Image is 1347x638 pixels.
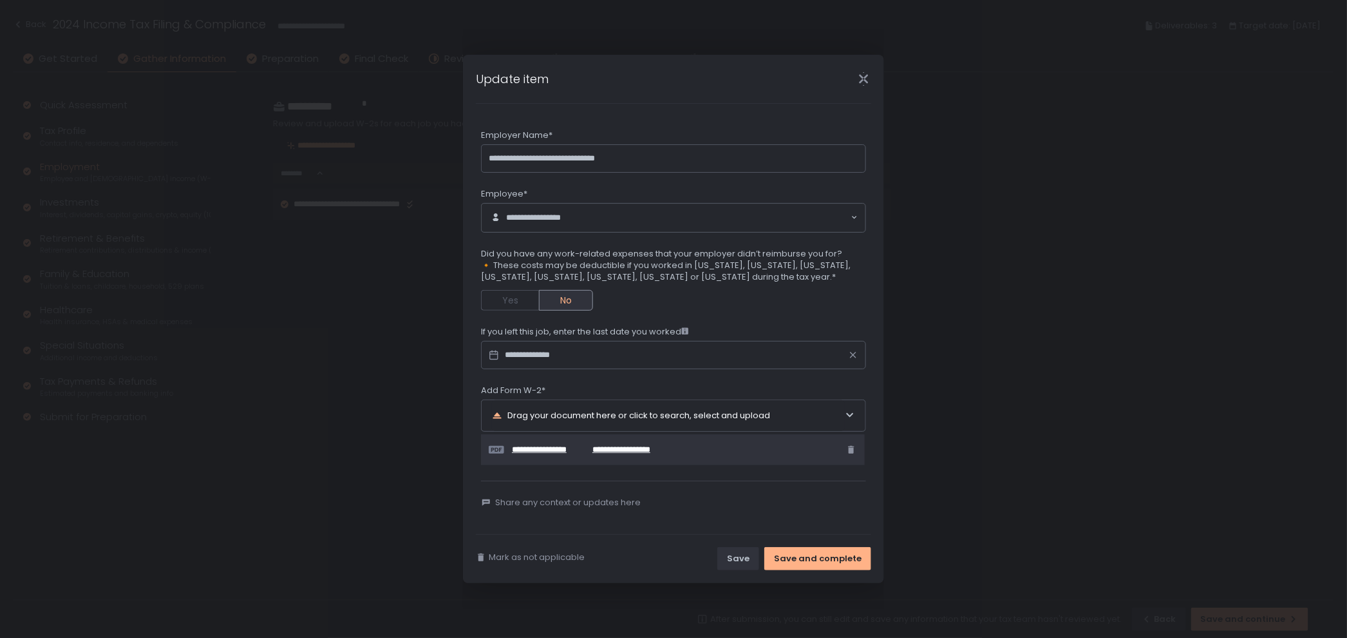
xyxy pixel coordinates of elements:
span: 🔸 These costs may be deductible if you worked in [US_STATE], [US_STATE], [US_STATE], [US_STATE], ... [481,260,866,283]
div: Save and complete [774,553,862,565]
button: No [539,290,593,311]
span: Employer Name* [481,130,552,141]
input: Datepicker input [481,341,866,369]
span: Mark as not applicable [489,552,585,563]
button: Yes [481,290,539,311]
input: Search for option [579,211,850,224]
span: Add Form W-2* [481,385,545,396]
button: Mark as not applicable [476,552,585,563]
h1: Update item [476,70,549,88]
span: If you left this job, enter the last date you worked [481,326,689,338]
div: Save [727,553,749,565]
span: Did you have any work-related expenses that your employer didn’t reimburse you for? [481,248,866,260]
div: Close [843,72,884,86]
button: Save [717,547,759,570]
span: Share any context or updates here [495,497,641,508]
div: Search for option [482,204,865,232]
span: Employee* [481,188,527,200]
button: Save and complete [764,547,871,570]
